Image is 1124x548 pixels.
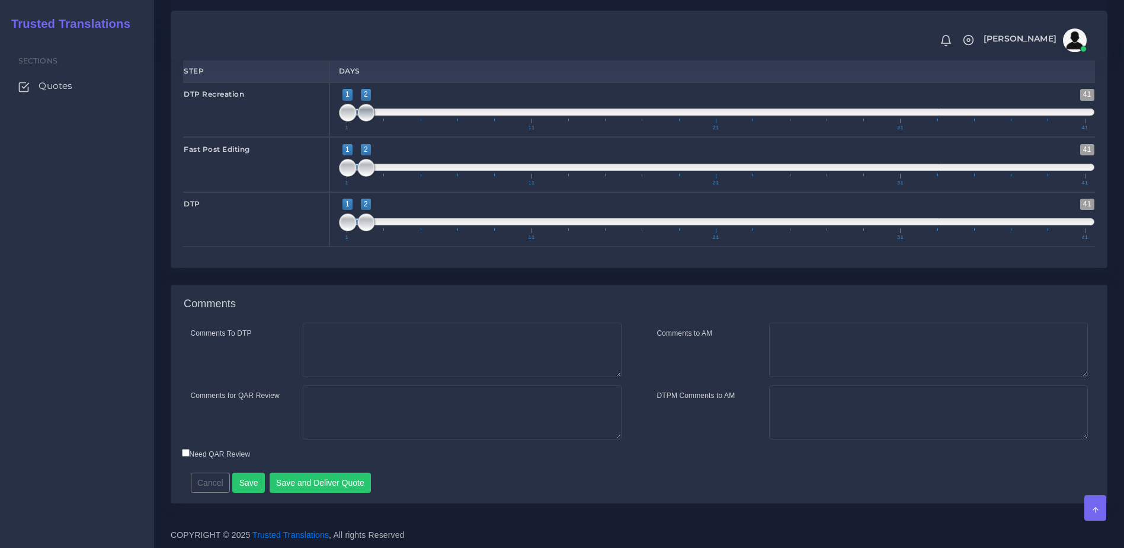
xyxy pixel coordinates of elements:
[191,328,252,339] label: Comments To DTP
[344,235,351,240] span: 1
[39,79,72,93] span: Quotes
[1080,180,1090,186] span: 41
[18,56,57,65] span: Sections
[1063,28,1087,52] img: avatar
[527,180,537,186] span: 11
[182,449,251,460] label: Need QAR Review
[1080,125,1090,130] span: 41
[1080,144,1094,155] span: 41
[895,125,905,130] span: 31
[342,199,353,210] span: 1
[978,28,1091,52] a: [PERSON_NAME]avatar
[9,74,145,98] a: Quotes
[191,477,230,487] a: Cancel
[184,66,204,75] strong: Step
[191,390,280,401] label: Comments for QAR Review
[361,144,371,155] span: 2
[329,529,404,541] span: , All rights Reserved
[1080,235,1090,240] span: 41
[361,199,371,210] span: 2
[657,328,713,339] label: Comments to AM
[361,89,371,100] span: 2
[1080,199,1094,210] span: 41
[527,235,537,240] span: 11
[3,14,130,34] a: Trusted Translations
[339,66,360,75] strong: Days
[1080,89,1094,100] span: 41
[711,180,721,186] span: 21
[184,199,200,208] strong: DTP
[184,90,244,98] strong: DTP Recreation
[895,235,905,240] span: 31
[3,17,130,31] h2: Trusted Translations
[527,125,537,130] span: 11
[252,530,329,540] a: Trusted Translations
[657,390,735,401] label: DTPM Comments to AM
[182,449,190,457] input: Need QAR Review
[711,125,721,130] span: 21
[184,145,250,154] strong: Fast Post Editing
[171,529,405,541] span: COPYRIGHT © 2025
[344,125,351,130] span: 1
[232,473,265,493] button: Save
[191,473,230,493] button: Cancel
[344,180,351,186] span: 1
[895,180,905,186] span: 31
[342,89,353,100] span: 1
[342,144,353,155] span: 1
[184,298,236,311] h4: Comments
[270,473,372,493] button: Save and Deliver Quote
[711,235,721,240] span: 21
[984,34,1056,43] span: [PERSON_NAME]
